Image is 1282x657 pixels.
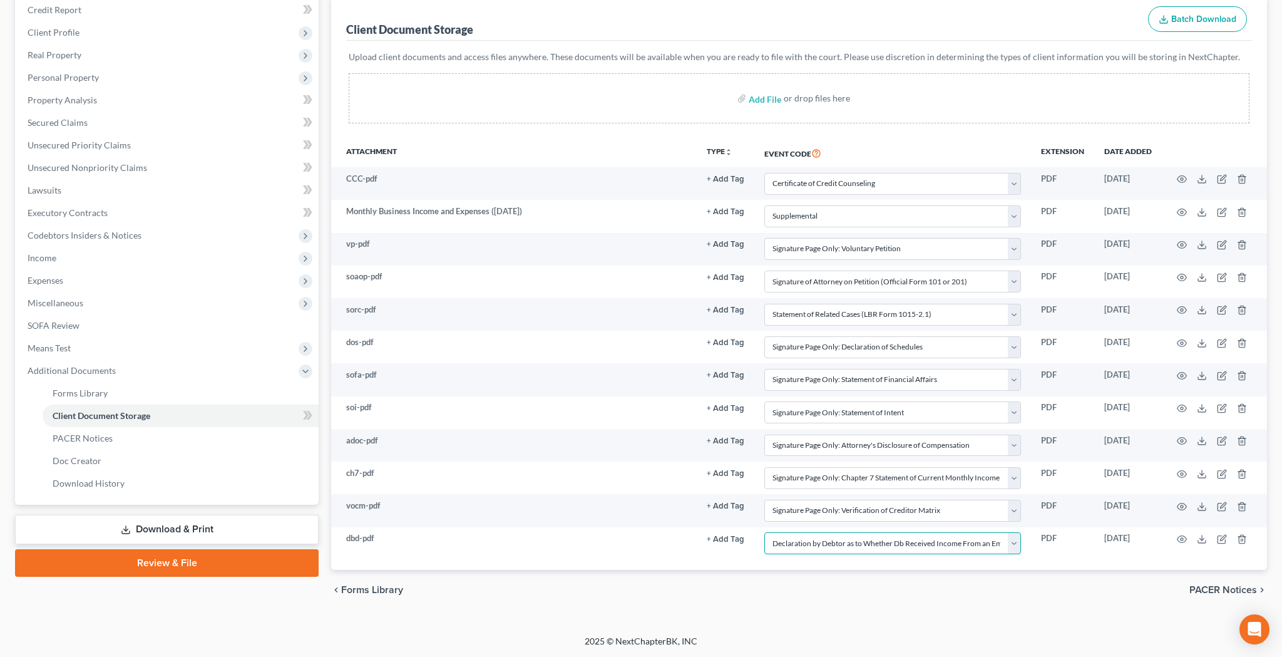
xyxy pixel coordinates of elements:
[707,532,744,544] a: + Add Tag
[15,549,319,577] a: Review & File
[18,157,319,179] a: Unsecured Nonpriority Claims
[331,585,403,595] button: chevron_left Forms Library
[1257,585,1267,595] i: chevron_right
[1031,363,1094,396] td: PDF
[28,162,147,173] span: Unsecured Nonpriority Claims
[331,331,697,363] td: dos-pdf
[331,298,697,331] td: sorc-pdf
[707,274,744,282] button: + Add Tag
[28,207,108,218] span: Executory Contracts
[15,515,319,544] a: Download & Print
[1094,200,1162,232] td: [DATE]
[1239,614,1269,644] div: Open Intercom Messenger
[53,478,125,489] span: Download History
[707,208,744,216] button: + Add Tag
[18,89,319,111] a: Property Analysis
[707,238,744,250] a: + Add Tag
[28,230,141,241] span: Codebtors Insiders & Notices
[707,271,744,282] a: + Add Tag
[53,455,101,466] span: Doc Creator
[1094,167,1162,200] td: [DATE]
[1031,233,1094,266] td: PDF
[1189,585,1257,595] span: PACER Notices
[18,111,319,134] a: Secured Claims
[28,140,131,150] span: Unsecured Priority Claims
[331,363,697,396] td: sofa-pdf
[707,405,744,413] button: + Add Tag
[28,365,116,376] span: Additional Documents
[707,401,744,413] a: + Add Tag
[18,202,319,224] a: Executory Contracts
[341,585,403,595] span: Forms Library
[28,49,81,60] span: Real Property
[28,320,79,331] span: SOFA Review
[28,27,79,38] span: Client Profile
[707,241,744,249] button: + Add Tag
[1094,527,1162,560] td: [DATE]
[43,472,319,495] a: Download History
[1031,527,1094,560] td: PDF
[784,92,850,105] div: or drop files here
[28,343,71,353] span: Means Test
[28,72,99,83] span: Personal Property
[1031,429,1094,462] td: PDF
[707,175,744,184] button: + Add Tag
[331,527,697,560] td: dbd-pdf
[707,470,744,478] button: + Add Tag
[28,252,56,263] span: Income
[707,500,744,512] a: + Add Tag
[707,369,744,381] a: + Add Tag
[1094,298,1162,331] td: [DATE]
[707,336,744,348] a: + Add Tag
[707,148,732,156] button: TYPEunfold_more
[331,585,341,595] i: chevron_left
[53,388,108,398] span: Forms Library
[707,306,744,314] button: + Add Tag
[349,51,1249,63] p: Upload client documents and access files anywhere. These documents will be available when you are...
[707,535,744,544] button: + Add Tag
[707,437,744,445] button: + Add Tag
[18,314,319,337] a: SOFA Review
[707,435,744,447] a: + Add Tag
[331,138,697,167] th: Attachment
[1094,331,1162,363] td: [DATE]
[28,4,81,15] span: Credit Report
[1031,266,1094,298] td: PDF
[331,200,697,232] td: Monthly Business Income and Expenses ([DATE])
[1094,494,1162,527] td: [DATE]
[346,22,473,37] div: Client Document Storage
[43,450,319,472] a: Doc Creator
[1094,266,1162,298] td: [DATE]
[1031,298,1094,331] td: PDF
[331,167,697,200] td: CCC-pdf
[331,266,697,298] td: soaop-pdf
[331,429,697,462] td: adoc-pdf
[28,275,63,286] span: Expenses
[1031,331,1094,363] td: PDF
[707,304,744,316] a: + Add Tag
[331,233,697,266] td: vp-pdf
[725,148,732,156] i: unfold_more
[1094,396,1162,429] td: [DATE]
[18,179,319,202] a: Lawsuits
[1148,6,1247,33] button: Batch Download
[707,467,744,479] a: + Add Tag
[28,117,88,128] span: Secured Claims
[1031,396,1094,429] td: PDF
[707,173,744,185] a: + Add Tag
[1094,233,1162,266] td: [DATE]
[331,494,697,527] td: vocm-pdf
[707,205,744,217] a: + Add Tag
[1031,200,1094,232] td: PDF
[1031,167,1094,200] td: PDF
[43,427,319,450] a: PACER Notices
[1171,14,1236,24] span: Batch Download
[707,502,744,510] button: + Add Tag
[331,462,697,494] td: ch7-pdf
[1031,462,1094,494] td: PDF
[28,95,97,105] span: Property Analysis
[754,138,1031,167] th: Event Code
[28,185,61,195] span: Lawsuits
[1094,138,1162,167] th: Date added
[1189,585,1267,595] button: PACER Notices chevron_right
